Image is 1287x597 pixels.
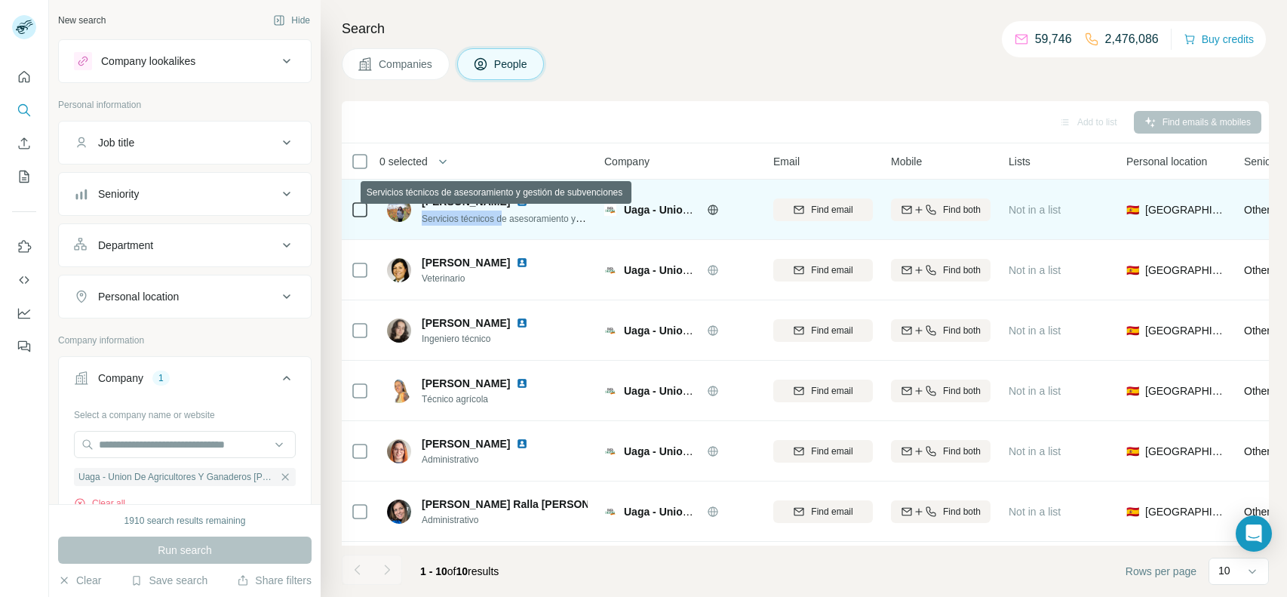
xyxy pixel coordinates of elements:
[1244,154,1285,169] span: Seniority
[604,325,616,337] img: Logo of Uaga - Union De Agricultores Y Ganaderos De Aragon
[74,402,296,422] div: Select a company name or website
[604,154,650,169] span: Company
[1145,504,1226,519] span: [GEOGRAPHIC_DATA]
[1244,204,1270,216] span: Other
[1009,154,1031,169] span: Lists
[447,565,456,577] span: of
[624,385,929,397] span: Uaga - Union De Agricultores Y Ganaderos [PERSON_NAME]
[516,317,528,329] img: LinkedIn logo
[1145,383,1226,399] span: [GEOGRAPHIC_DATA]
[387,500,411,524] img: Avatar
[98,238,153,253] div: Department
[1126,444,1139,459] span: 🇪🇸
[456,565,468,577] span: 10
[59,278,311,315] button: Personal location
[811,505,852,519] span: Find email
[387,379,411,403] img: Avatar
[1009,385,1061,397] span: Not in a list
[943,263,981,277] span: Find both
[422,317,510,329] span: [PERSON_NAME]
[237,573,312,588] button: Share filters
[1126,323,1139,338] span: 🇪🇸
[152,371,170,385] div: 1
[59,125,311,161] button: Job title
[891,198,991,221] button: Find both
[98,371,143,386] div: Company
[811,324,852,337] span: Find email
[342,18,1269,39] h4: Search
[422,255,510,270] span: [PERSON_NAME]
[811,263,852,277] span: Find email
[624,204,929,216] span: Uaga - Union De Agricultores Y Ganaderos [PERSON_NAME]
[624,445,929,457] span: Uaga - Union De Agricultores Y Ganaderos [PERSON_NAME]
[943,203,981,217] span: Find both
[98,135,134,150] div: Job title
[379,154,428,169] span: 0 selected
[12,63,36,91] button: Quick start
[12,130,36,157] button: Enrich CSV
[943,324,981,337] span: Find both
[422,194,510,209] span: [PERSON_NAME]
[773,198,873,221] button: Find email
[12,266,36,294] button: Use Surfe API
[59,360,311,402] button: Company1
[604,506,616,518] img: Logo of Uaga - Union De Agricultores Y Ganaderos De Aragon
[1105,30,1159,48] p: 2,476,086
[59,227,311,263] button: Department
[1009,204,1061,216] span: Not in a list
[58,98,312,112] p: Personal information
[773,154,800,169] span: Email
[98,186,139,202] div: Seniority
[1126,383,1139,399] span: 🇪🇸
[624,325,929,337] span: Uaga - Union De Agricultores Y Ganaderos [PERSON_NAME]
[422,453,546,466] span: Administrativo
[516,377,528,389] img: LinkedIn logo
[422,376,510,391] span: [PERSON_NAME]
[422,513,588,527] span: Administrativo
[1126,263,1139,278] span: 🇪🇸
[773,380,873,402] button: Find email
[891,440,991,463] button: Find both
[1145,444,1226,459] span: [GEOGRAPHIC_DATA]
[131,573,207,588] button: Save search
[943,505,981,519] span: Find both
[78,470,276,484] span: Uaga - Union De Agricultores Y Ganaderos [PERSON_NAME]
[263,9,321,32] button: Hide
[420,565,447,577] span: 1 - 10
[1009,445,1061,457] span: Not in a list
[604,204,616,216] img: Logo of Uaga - Union De Agricultores Y Ganaderos De Aragon
[387,258,411,282] img: Avatar
[1145,202,1226,217] span: [GEOGRAPHIC_DATA]
[891,154,922,169] span: Mobile
[1145,323,1226,338] span: [GEOGRAPHIC_DATA]
[516,438,528,450] img: LinkedIn logo
[422,272,546,285] span: Veterinario
[1244,506,1270,518] span: Other
[59,43,311,79] button: Company lookalikes
[1126,154,1207,169] span: Personal location
[422,212,678,224] span: Servicios técnicos de asesoramiento y gestión de subvenciones
[811,384,852,398] span: Find email
[516,257,528,269] img: LinkedIn logo
[773,440,873,463] button: Find email
[516,195,528,208] img: LinkedIn logo
[387,439,411,463] img: Avatar
[1236,515,1272,552] div: Open Intercom Messenger
[773,319,873,342] button: Find email
[1244,385,1270,397] span: Other
[1126,202,1139,217] span: 🇪🇸
[773,259,873,282] button: Find email
[422,332,546,346] span: Ingeniero técnico
[58,573,101,588] button: Clear
[604,264,616,276] img: Logo of Uaga - Union De Agricultores Y Ganaderos De Aragon
[422,392,546,406] span: Técnico agrícola
[604,385,616,397] img: Logo of Uaga - Union De Agricultores Y Ganaderos De Aragon
[420,565,499,577] span: results
[422,436,510,451] span: [PERSON_NAME]
[1009,506,1061,518] span: Not in a list
[1244,264,1270,276] span: Other
[891,319,991,342] button: Find both
[624,506,929,518] span: Uaga - Union De Agricultores Y Ganaderos [PERSON_NAME]
[1218,563,1230,578] p: 10
[891,259,991,282] button: Find both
